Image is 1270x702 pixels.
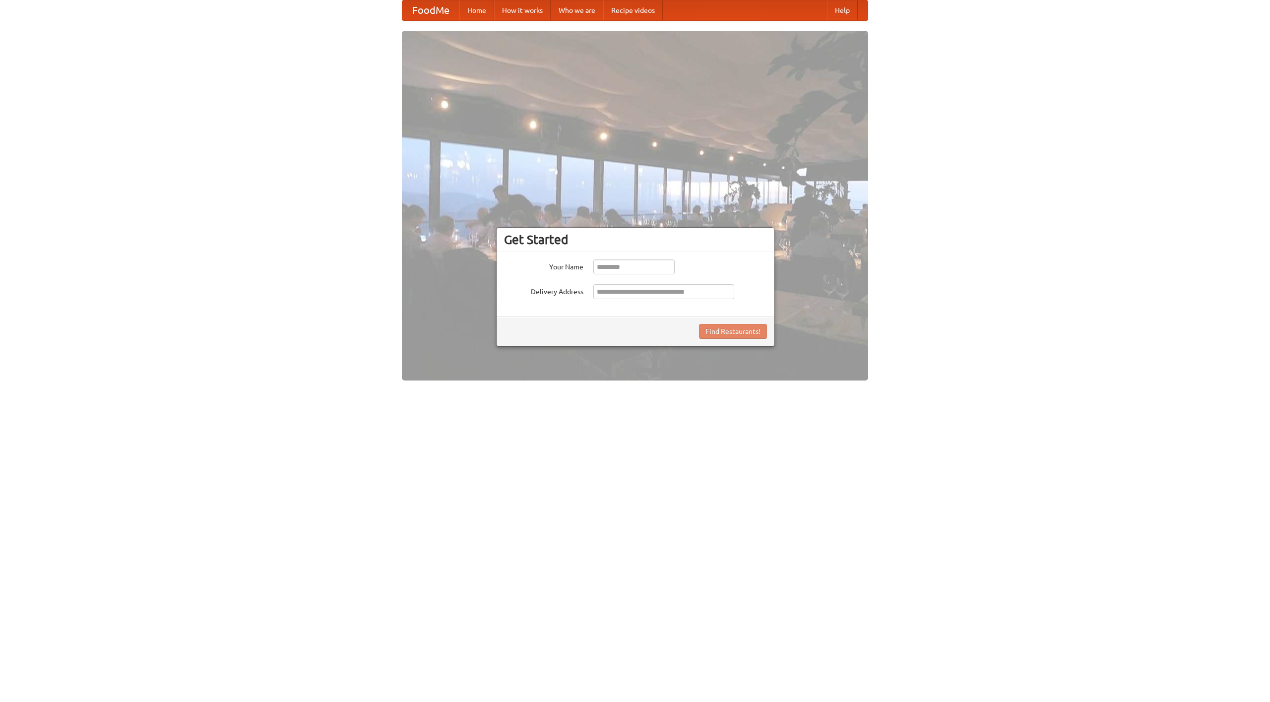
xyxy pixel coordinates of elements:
a: How it works [494,0,551,20]
a: Who we are [551,0,603,20]
label: Your Name [504,259,583,272]
h3: Get Started [504,232,767,247]
a: Help [827,0,858,20]
a: FoodMe [402,0,459,20]
label: Delivery Address [504,284,583,297]
button: Find Restaurants! [699,324,767,339]
a: Home [459,0,494,20]
a: Recipe videos [603,0,663,20]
